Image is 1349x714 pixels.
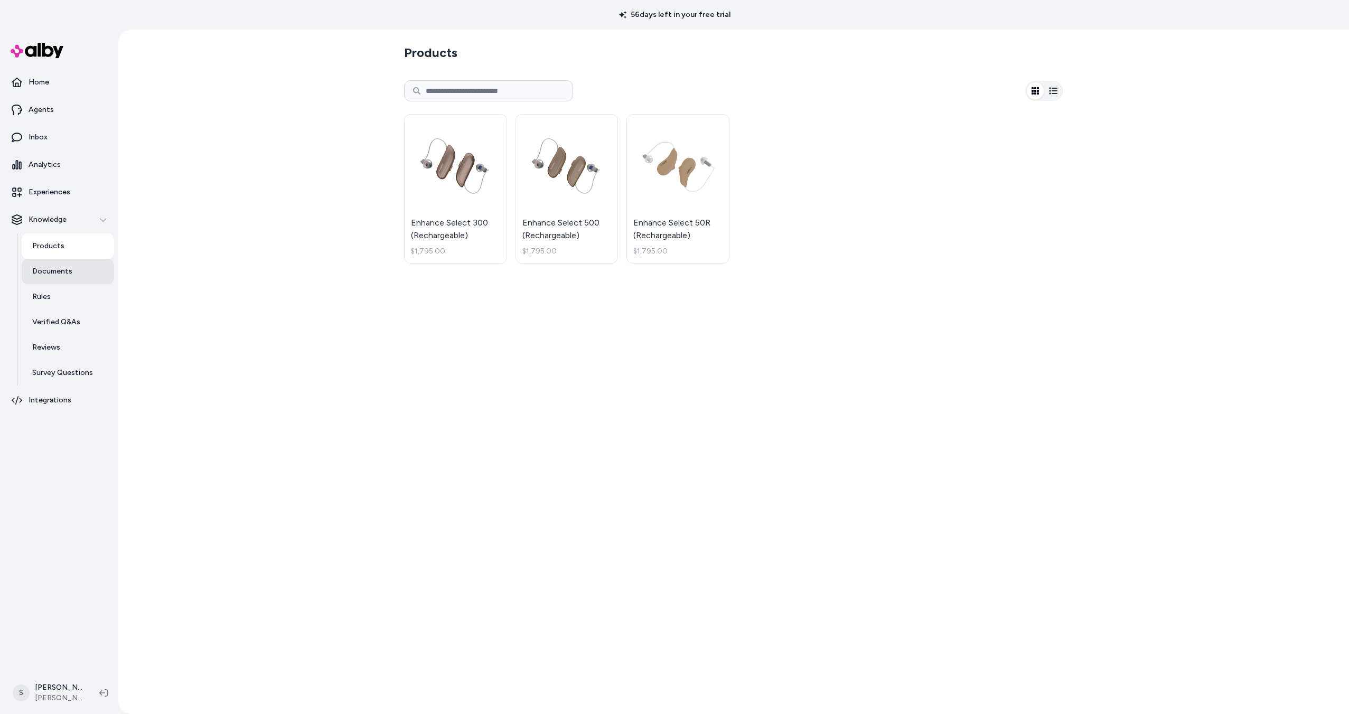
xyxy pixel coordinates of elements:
[32,241,64,251] p: Products
[11,43,63,58] img: alby Logo
[4,207,114,232] button: Knowledge
[6,676,91,710] button: S[PERSON_NAME][PERSON_NAME]
[29,187,70,198] p: Experiences
[32,292,51,302] p: Rules
[35,682,82,693] p: [PERSON_NAME]
[32,317,80,327] p: Verified Q&As
[29,214,67,225] p: Knowledge
[29,395,71,406] p: Integrations
[22,309,114,335] a: Verified Q&As
[4,180,114,205] a: Experiences
[29,105,54,115] p: Agents
[626,114,729,264] a: Enhance Select 50R (Rechargeable)Enhance Select 50R (Rechargeable)$1,795.00
[22,335,114,360] a: Reviews
[13,684,30,701] span: S
[404,44,457,61] h2: Products
[22,360,114,386] a: Survey Questions
[22,284,114,309] a: Rules
[4,388,114,413] a: Integrations
[4,152,114,177] a: Analytics
[32,368,93,378] p: Survey Questions
[22,233,114,259] a: Products
[4,97,114,123] a: Agents
[4,70,114,95] a: Home
[29,132,48,143] p: Inbox
[22,259,114,284] a: Documents
[35,693,82,703] span: [PERSON_NAME]
[29,159,61,170] p: Analytics
[516,114,619,264] a: Enhance Select 500 (Rechargeable)Enhance Select 500 (Rechargeable)$1,795.00
[29,77,49,88] p: Home
[404,114,507,264] a: Enhance Select 300 (Rechargeable)Enhance Select 300 (Rechargeable)$1,795.00
[32,342,60,353] p: Reviews
[32,266,72,277] p: Documents
[4,125,114,150] a: Inbox
[613,10,737,20] p: 56 days left in your free trial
